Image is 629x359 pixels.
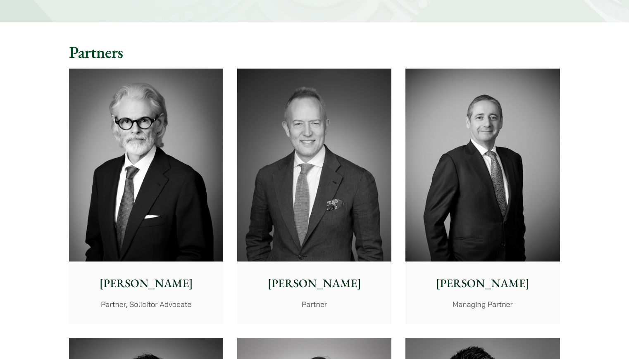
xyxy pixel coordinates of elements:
[76,275,217,292] p: [PERSON_NAME]
[69,69,223,324] a: [PERSON_NAME] Partner, Solicitor Advocate
[412,275,553,292] p: [PERSON_NAME]
[237,69,391,324] a: [PERSON_NAME] Partner
[405,69,560,324] a: [PERSON_NAME] Managing Partner
[69,42,560,62] h2: Partners
[244,275,385,292] p: [PERSON_NAME]
[244,299,385,310] p: Partner
[412,299,553,310] p: Managing Partner
[76,299,217,310] p: Partner, Solicitor Advocate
